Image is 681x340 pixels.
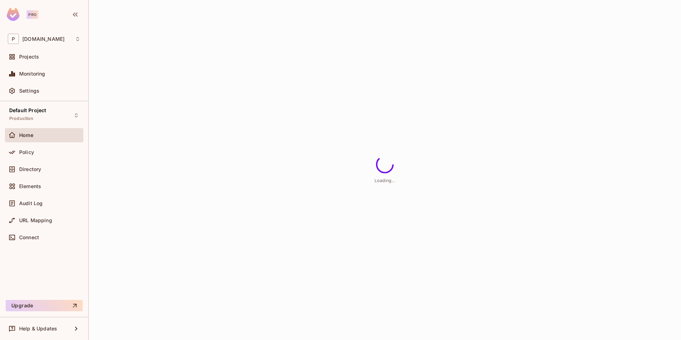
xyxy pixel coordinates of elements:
[6,300,83,311] button: Upgrade
[375,178,395,183] span: Loading...
[19,218,52,223] span: URL Mapping
[19,166,41,172] span: Directory
[19,88,39,94] span: Settings
[9,116,34,121] span: Production
[19,326,57,331] span: Help & Updates
[19,132,34,138] span: Home
[19,71,45,77] span: Monitoring
[19,149,34,155] span: Policy
[27,10,38,19] div: Pro
[19,183,41,189] span: Elements
[9,108,46,113] span: Default Project
[19,54,39,60] span: Projects
[22,36,65,42] span: Workspace: permit.io
[19,201,43,206] span: Audit Log
[8,34,19,44] span: P
[7,8,20,21] img: SReyMgAAAABJRU5ErkJggg==
[19,235,39,240] span: Connect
